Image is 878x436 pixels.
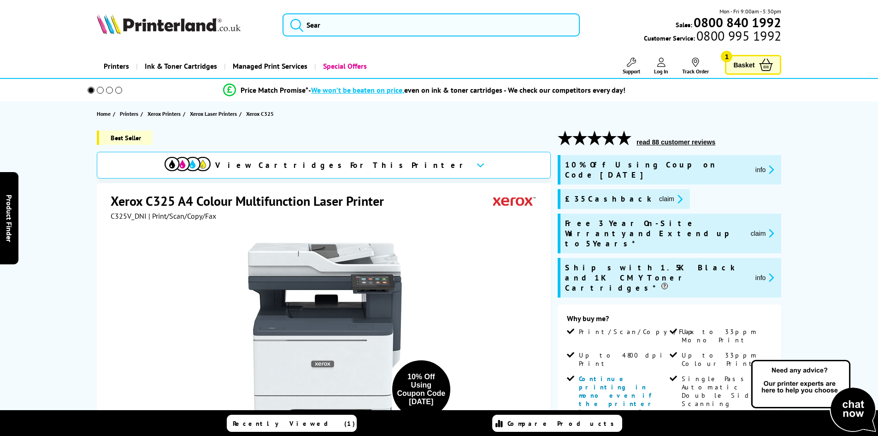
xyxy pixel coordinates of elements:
[120,109,141,119] a: Printers
[676,20,692,29] span: Sales:
[111,192,393,209] h1: Xerox C325 A4 Colour Multifunction Laser Printer
[565,160,748,180] span: 10% Off Using Coupon Code [DATE]
[719,7,781,16] span: Mon - Fri 9:00am - 5:30pm
[246,109,274,119] span: Xerox C325
[308,85,625,95] div: - even on ink & toner cartridges - We check our competitors every day!
[694,14,781,31] b: 0800 840 1992
[579,328,697,336] span: Print/Scan/Copy/Fax
[682,328,770,344] span: Up to 33ppm Mono Print
[565,218,743,249] span: Free 3 Year On-Site Warranty and Extend up to 5 Years*
[241,85,308,95] span: Price Match Promise*
[749,358,878,434] img: Open Live Chat window
[692,18,781,27] a: 0800 840 1992
[654,58,668,75] a: Log In
[579,351,667,368] span: Up to 4800 dpi Print
[733,59,754,71] span: Basket
[314,54,374,78] a: Special Offers
[224,54,314,78] a: Managed Print Services
[493,192,536,209] img: Xerox
[215,160,469,170] span: View Cartridges For This Printer
[565,194,652,204] span: £35 Cashback
[507,419,619,428] span: Compare Products
[148,211,216,221] span: | Print/Scan/Copy/Fax
[682,351,770,368] span: Up to 33ppm Colour Print
[111,211,147,221] span: C325V_DNI
[145,54,217,78] span: Ink & Toner Cartridges
[136,54,224,78] a: Ink & Toner Cartridges
[97,131,153,145] span: Best Seller
[190,109,237,119] span: Xerox Laser Printers
[753,164,777,175] button: promo-description
[97,14,271,36] a: Printerland Logo
[579,375,656,433] span: Continue printing in mono even if the printer is out of colour toners*
[283,13,580,36] input: Sear
[147,109,183,119] a: Xerox Printers
[235,239,415,420] img: Xerox C325
[634,138,718,146] button: read 88 customer reviews
[97,109,111,119] span: Home
[682,58,709,75] a: Track Order
[97,54,136,78] a: Printers
[623,58,640,75] a: Support
[120,109,138,119] span: Printers
[623,68,640,75] span: Support
[565,263,748,293] span: Ships with 1.5K Black and 1K CMY Toner Cartridges*
[725,55,781,75] a: Basket 1
[97,109,113,119] a: Home
[75,82,774,98] li: modal_Promise
[246,109,276,119] a: Xerox C325
[147,109,181,119] span: Xerox Printers
[748,228,777,239] button: promo-description
[397,373,446,406] div: 10% Off Using Coupon Code [DATE]
[682,375,770,408] span: Single Pass Automatic Double Sided Scanning
[97,14,241,34] img: Printerland Logo
[721,51,732,62] span: 1
[695,31,781,40] span: 0800 995 1992
[311,85,404,95] span: We won’t be beaten on price,
[5,194,14,242] span: Product Finder
[492,415,622,432] a: Compare Products
[644,31,781,42] span: Customer Service:
[190,109,239,119] a: Xerox Laser Printers
[567,314,772,328] div: Why buy me?
[227,415,357,432] a: Recently Viewed (1)
[656,194,685,204] button: promo-description
[165,157,211,171] img: View Cartridges
[753,272,777,283] button: promo-description
[233,419,355,428] span: Recently Viewed (1)
[654,68,668,75] span: Log In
